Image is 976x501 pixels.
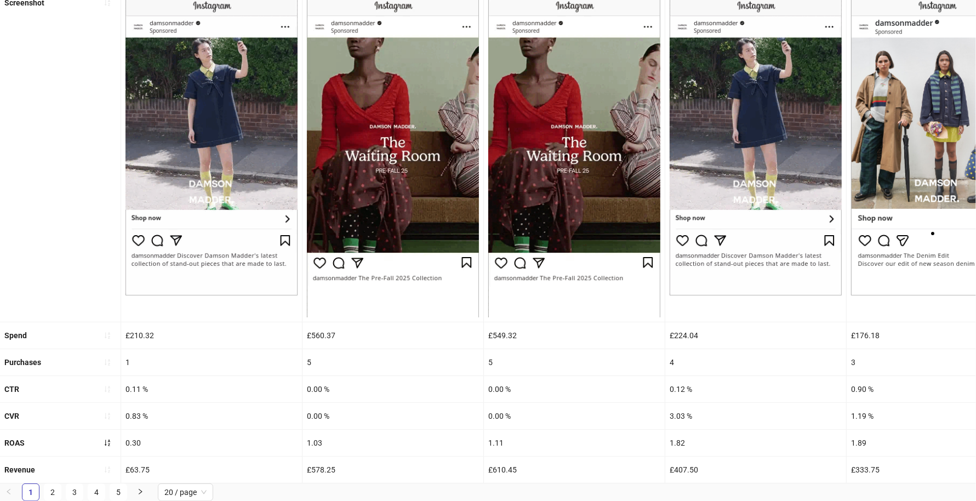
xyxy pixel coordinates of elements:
[22,483,39,501] li: 1
[110,484,127,500] a: 5
[121,403,302,429] div: 0.83 %
[104,466,111,474] span: sort-ascending
[665,457,846,483] div: £407.50
[121,430,302,456] div: 0.30
[132,483,149,501] li: Next Page
[104,385,111,393] span: sort-ascending
[121,349,302,375] div: 1
[104,332,111,339] span: sort-ascending
[484,403,665,429] div: 0.00 %
[484,322,665,349] div: £549.32
[4,331,27,340] b: Spend
[132,483,149,501] button: right
[665,322,846,349] div: £224.04
[665,376,846,402] div: 0.12 %
[88,483,105,501] li: 4
[4,385,19,394] b: CTR
[88,484,105,500] a: 4
[66,483,83,501] li: 3
[665,403,846,429] div: 3.03 %
[104,358,111,366] span: sort-ascending
[121,376,302,402] div: 0.11 %
[665,430,846,456] div: 1.82
[665,349,846,375] div: 4
[137,488,144,495] span: right
[4,439,25,447] b: ROAS
[484,430,665,456] div: 1.11
[302,457,483,483] div: £578.25
[4,412,19,420] b: CVR
[302,322,483,349] div: £560.37
[302,403,483,429] div: 0.00 %
[44,483,61,501] li: 2
[302,349,483,375] div: 5
[484,349,665,375] div: 5
[5,488,12,495] span: left
[104,412,111,420] span: sort-ascending
[66,484,83,500] a: 3
[121,457,302,483] div: £63.75
[110,483,127,501] li: 5
[484,457,665,483] div: £610.45
[302,376,483,402] div: 0.00 %
[158,483,213,501] div: Page Size
[104,439,111,447] span: sort-ascending
[302,430,483,456] div: 1.03
[4,465,35,474] b: Revenue
[121,322,302,349] div: £210.32
[44,484,61,500] a: 2
[4,358,41,367] b: Purchases
[484,376,665,402] div: 0.00 %
[22,484,39,500] a: 1
[164,484,207,500] span: 20 / page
